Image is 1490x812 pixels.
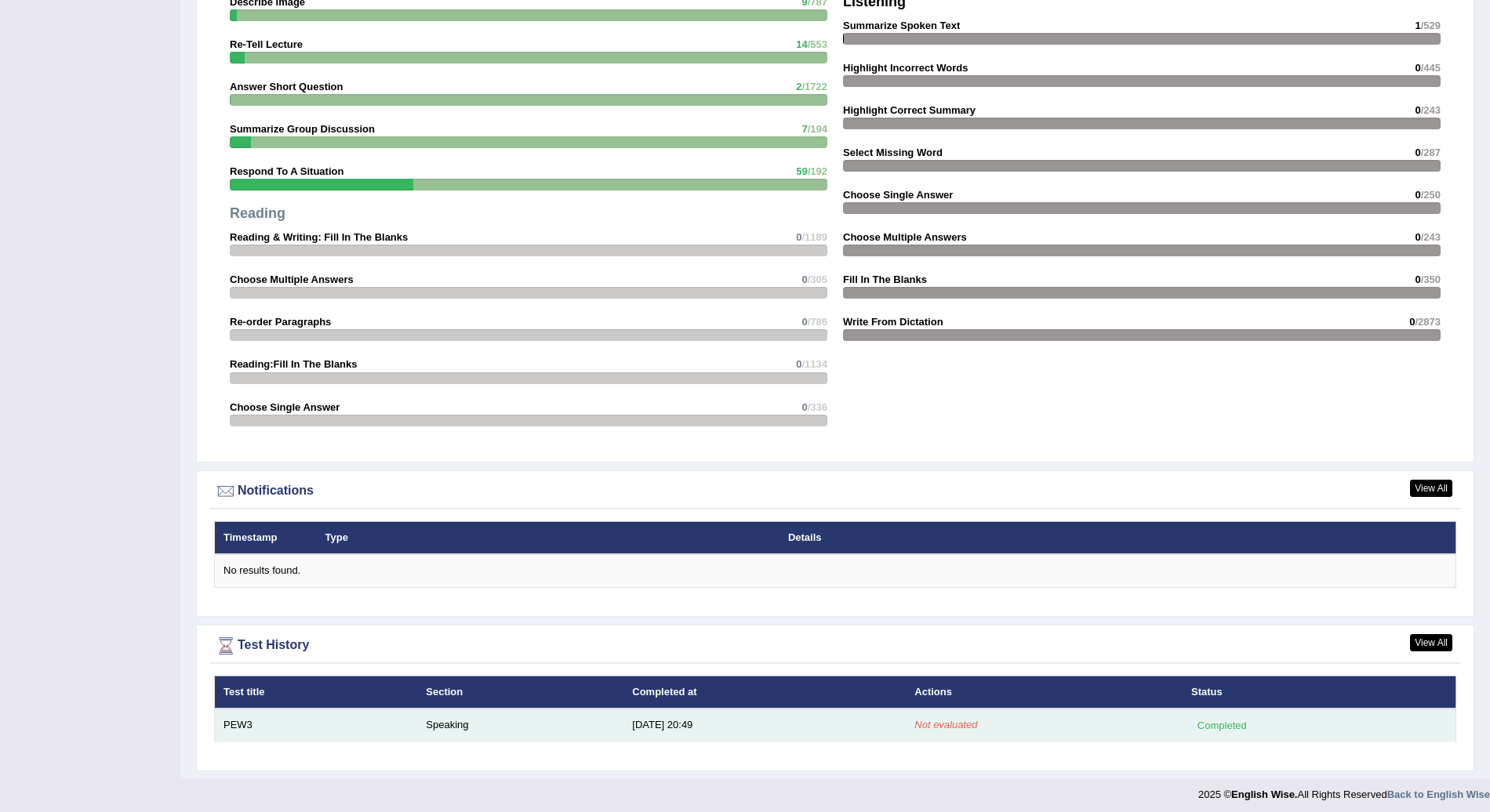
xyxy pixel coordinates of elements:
span: /350 [1421,274,1441,285]
div: No results found. [223,564,1447,578]
span: /2873 [1415,316,1441,328]
span: /529 [1421,20,1441,31]
strong: Choose Single Answer [230,401,340,413]
strong: Re-order Paragraphs [230,316,331,328]
span: 0 [1415,231,1420,243]
span: 7 [801,123,807,135]
strong: Write From Dictation [843,316,943,328]
span: 0 [1409,316,1415,328]
div: Test History [214,634,1456,658]
span: 0 [1415,274,1420,285]
span: /192 [808,165,827,177]
strong: Summarize Spoken Text [843,20,960,31]
span: 0 [801,316,807,328]
span: 14 [796,38,807,50]
th: Timestamp [215,521,317,554]
span: /250 [1421,189,1441,201]
th: Actions [906,676,1183,709]
strong: Highlight Incorrect Words [843,62,968,74]
th: Test title [215,676,418,709]
span: /243 [1421,104,1441,116]
span: 0 [1415,62,1420,74]
th: Type [317,521,780,554]
td: [DATE] 20:49 [623,709,906,741]
span: /194 [808,123,827,135]
strong: Re-Tell Lecture [230,38,303,50]
span: /336 [808,401,827,413]
span: /305 [808,274,827,285]
strong: Choose Single Answer [843,189,953,201]
span: /445 [1421,62,1441,74]
span: 59 [796,165,807,177]
span: 0 [801,274,807,285]
td: Speaking [417,709,623,741]
strong: Reading & Writing: Fill In The Blanks [230,231,408,243]
td: PEW3 [215,709,418,741]
strong: Answer Short Question [230,81,343,92]
span: 1 [1415,20,1420,31]
span: /1722 [801,81,827,92]
span: 0 [1415,147,1420,158]
span: 0 [1415,104,1420,116]
div: Notifications [214,480,1456,503]
span: 0 [801,401,807,413]
span: 0 [796,231,801,243]
a: View All [1410,480,1452,497]
strong: Select Missing Word [843,147,943,158]
strong: Choose Multiple Answers [843,231,967,243]
a: View All [1410,634,1452,651]
strong: Summarize Group Discussion [230,123,375,135]
strong: Respond To A Situation [230,165,343,177]
div: 2025 © All Rights Reserved [1198,779,1490,802]
span: /553 [808,38,827,50]
div: Completed [1191,717,1252,734]
strong: English Wise. [1231,788,1297,800]
span: 0 [796,358,801,370]
span: /1189 [801,231,827,243]
strong: Reading:Fill In The Blanks [230,358,358,370]
strong: Choose Multiple Answers [230,274,354,285]
th: Status [1183,676,1455,709]
a: Back to English Wise [1387,788,1490,800]
th: Details [780,521,1362,554]
th: Completed at [623,676,906,709]
strong: Fill In The Blanks [843,274,927,285]
em: Not evaluated [914,719,977,730]
span: /243 [1421,231,1441,243]
span: 0 [1415,189,1420,201]
span: /287 [1421,147,1441,158]
span: /1134 [801,358,827,370]
th: Section [417,676,623,709]
span: 2 [796,81,801,92]
strong: Highlight Correct Summary [843,104,976,116]
span: /786 [808,316,827,328]
strong: Reading [230,205,285,221]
